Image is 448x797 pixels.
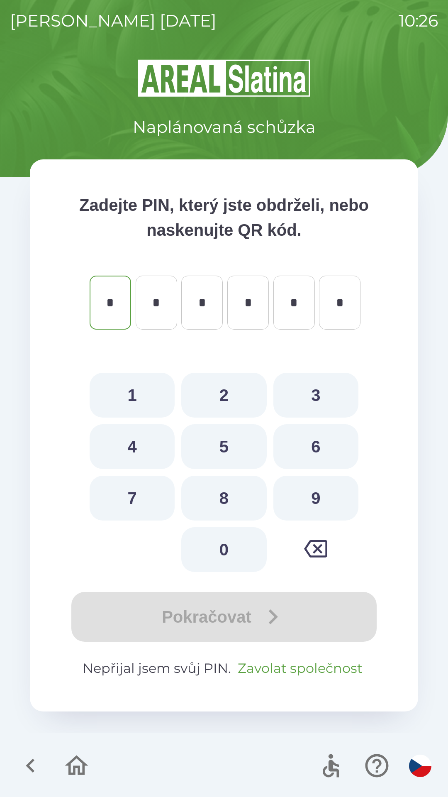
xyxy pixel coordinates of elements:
[90,476,175,521] button: 7
[63,193,385,242] p: Zadejte PIN, který jste obdrželi, nebo naskenujte QR kód.
[30,58,418,98] img: Logo
[10,8,217,33] p: [PERSON_NAME] [DATE]
[181,527,266,572] button: 0
[273,424,358,469] button: 6
[409,755,431,777] img: cs flag
[234,658,366,678] button: Zavolat společnost
[181,476,266,521] button: 8
[181,373,266,418] button: 2
[133,115,316,139] p: Naplánovaná schůzka
[63,658,385,678] p: Nepřijal jsem svůj PIN.
[399,8,438,33] p: 10:26
[181,424,266,469] button: 5
[90,373,175,418] button: 1
[273,476,358,521] button: 9
[90,424,175,469] button: 4
[273,373,358,418] button: 3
